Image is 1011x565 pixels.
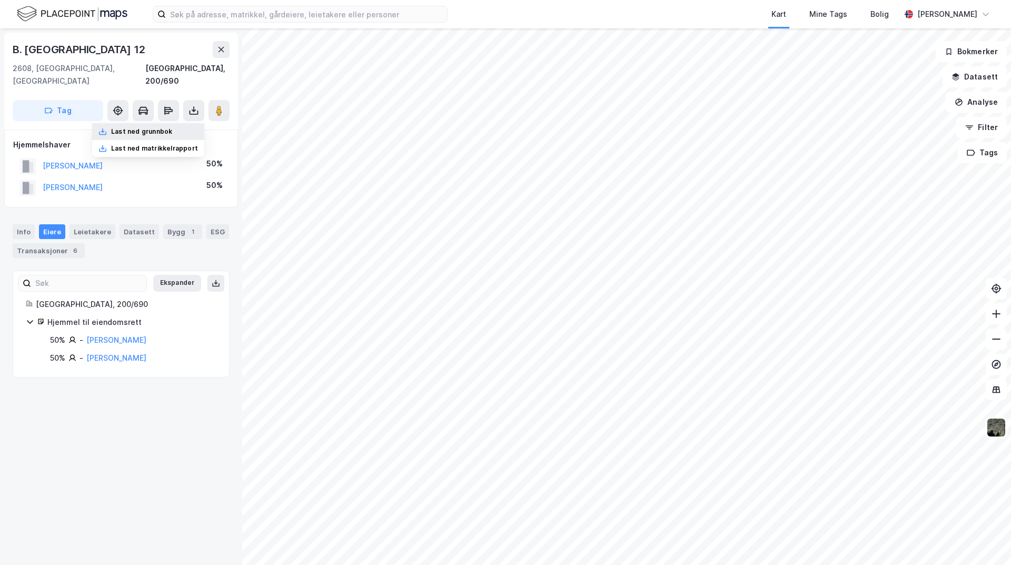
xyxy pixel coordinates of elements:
a: [PERSON_NAME] [86,353,146,362]
div: [PERSON_NAME] [917,8,977,21]
div: 50% [206,157,223,170]
div: Last ned grunnbok [111,127,172,136]
div: Hjemmel til eiendomsrett [47,316,216,329]
button: Bokmerker [936,41,1007,62]
div: Transaksjoner [13,243,85,258]
div: 50% [206,179,223,192]
div: ESG [206,224,229,239]
div: Datasett [120,224,159,239]
div: [GEOGRAPHIC_DATA], 200/690 [145,62,230,87]
button: Filter [956,117,1007,138]
button: Analyse [946,92,1007,113]
input: Søk på adresse, matrikkel, gårdeiere, leietakere eller personer [166,6,447,22]
button: Tags [958,142,1007,163]
input: Søk [31,275,146,291]
button: Datasett [943,66,1007,87]
div: 2608, [GEOGRAPHIC_DATA], [GEOGRAPHIC_DATA] [13,62,145,87]
div: 50% [50,352,65,364]
div: Info [13,224,35,239]
div: Mine Tags [809,8,847,21]
iframe: Chat Widget [958,514,1011,565]
img: 9k= [986,418,1006,438]
div: Hjemmelshaver [13,138,229,151]
div: Eiere [39,224,65,239]
div: 6 [70,245,81,256]
div: - [80,334,83,346]
div: Last ned matrikkelrapport [111,144,198,153]
div: Leietakere [70,224,115,239]
a: [PERSON_NAME] [86,335,146,344]
button: Tag [13,100,103,121]
div: [GEOGRAPHIC_DATA], 200/690 [36,298,216,311]
div: 50% [50,334,65,346]
div: - [80,352,83,364]
div: 1 [187,226,198,237]
button: Ekspander [153,275,201,292]
div: Bolig [870,8,889,21]
div: B. [GEOGRAPHIC_DATA] 12 [13,41,147,58]
img: logo.f888ab2527a4732fd821a326f86c7f29.svg [17,5,127,23]
div: Kart [771,8,786,21]
div: Bygg [163,224,202,239]
div: Kontrollprogram for chat [958,514,1011,565]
